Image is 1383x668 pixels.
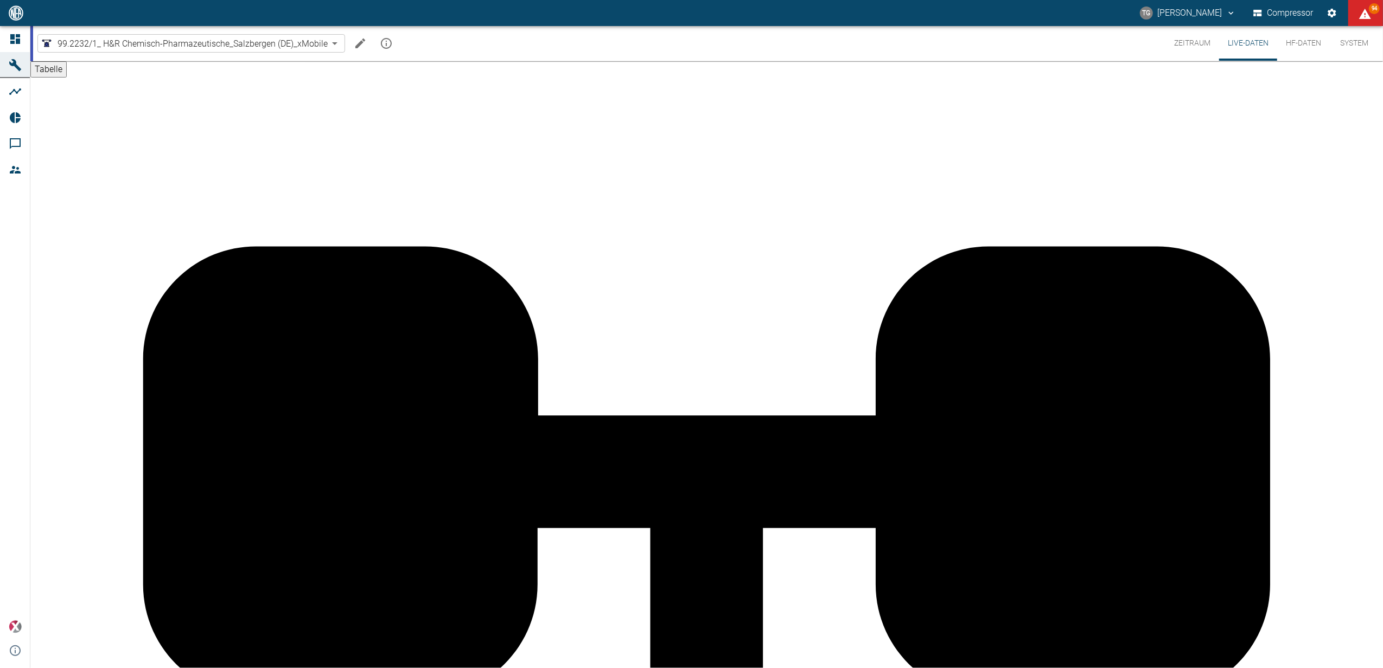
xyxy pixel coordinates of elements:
button: thomas.gregoir@neuman-esser.com [1138,3,1238,23]
button: Compressor [1251,3,1316,23]
img: Xplore Logo [9,620,22,633]
button: HF-Daten [1277,26,1330,61]
button: System [1330,26,1379,61]
button: Zeitraum [1165,26,1219,61]
button: mission info [375,33,397,54]
img: logo [8,5,24,20]
button: Einstellungen [1322,3,1342,23]
button: Machine bearbeiten [349,33,371,54]
div: TG [1140,7,1153,20]
button: Live-Daten [1219,26,1277,61]
span: 99.2232/1_ H&R Chemisch-Pharmazeutische_Salzbergen (DE)_xMobile [58,37,328,50]
button: Tabelle [30,61,67,78]
a: 99.2232/1_ H&R Chemisch-Pharmazeutische_Salzbergen (DE)_xMobile [40,37,328,50]
span: 94 [1369,3,1380,14]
